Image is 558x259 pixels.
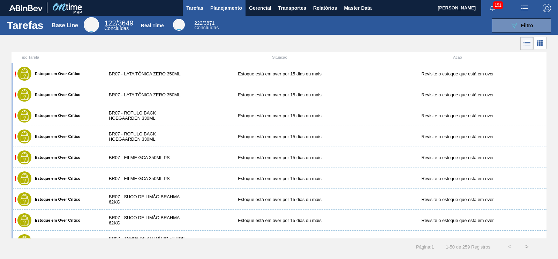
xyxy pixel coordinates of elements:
div: BR07 - ROTULO BACK HOEGAARDEN 330ML [102,131,191,142]
div: BR07 - SUCO DE LIMÃO BRAHMA 62KG [102,215,191,225]
h1: Tarefas [7,21,44,29]
div: BR07 - FILME GCA 350ML PS [102,176,191,181]
span: 1 - 50 de 259 Registros [444,244,490,250]
div: Visão em Lista [520,37,534,50]
img: userActions [520,4,529,12]
div: Revisite o estoque que está em over [369,134,546,139]
span: / 3649 [104,19,133,27]
label: Estoque em Over Crítico [31,113,81,118]
div: Revisite o estoque que está em over [369,176,546,181]
div: Revisite o estoque que está em over [369,218,546,223]
span: / 3871 [194,20,214,26]
div: Estoque está em over por 15 dias ou mais [191,218,369,223]
div: Estoque está em over por 15 dias ou mais [191,134,369,139]
div: Estoque está em over por 15 dias ou mais [191,197,369,202]
div: Revisite o estoque que está em over [369,155,546,160]
span: Master Data [344,4,371,12]
span: Relatórios [313,4,337,12]
span: 222 [194,20,202,26]
button: > [518,238,536,256]
button: < [501,238,518,256]
span: ! [14,133,17,141]
div: Tipo Tarefa [13,55,102,59]
div: Real Time [141,23,164,28]
div: BR07 - LATA TÔNICA ZERO 350ML [102,92,191,97]
div: Visão em Cards [534,37,546,50]
label: Estoque em Over Crítico [31,197,81,201]
span: ! [14,175,17,183]
span: Página : 1 [416,244,434,250]
div: Estoque está em over por 15 dias ou mais [191,92,369,97]
span: ! [14,238,17,245]
div: Base Line [104,20,133,31]
div: BR07 - LATA TÔNICA ZERO 350ML [102,71,191,76]
div: BR07 - TAMPA DE ALUMÍNIO VERDE BALL [102,236,191,246]
div: Real Time [194,21,219,30]
div: Revisite o estoque que está em over [369,113,546,118]
span: Transportes [278,4,306,12]
label: Estoque em Over Crítico [31,72,81,76]
span: Concluídas [104,25,129,31]
div: Estoque está em over por 15 dias ou mais [191,176,369,181]
span: ! [14,70,17,78]
div: Base Line [52,22,78,29]
div: Ação [369,55,546,59]
img: TNhmsLtSVTkK8tSr43FrP2fwEKptu5GPRR3wAAAABJRU5ErkJggg== [9,5,43,11]
label: Estoque em Over Crítico [31,176,81,180]
span: ! [14,196,17,203]
label: Estoque em Over Crítico [31,134,81,139]
div: Situação [191,55,369,59]
button: Notificações [481,3,504,13]
div: BR07 - SUCO DE LIMÃO BRAHMA 62KG [102,194,191,205]
div: Real Time [173,19,185,31]
span: Planejamento [210,4,242,12]
label: Estoque em Over Crítico [31,155,81,160]
div: Estoque está em over por 15 dias ou mais [191,155,369,160]
span: 122 [104,19,116,27]
div: Estoque está em over por 15 dias ou mais [191,71,369,76]
div: Revisite o estoque que está em over [369,197,546,202]
span: ! [14,217,17,224]
button: Filtro [492,18,551,32]
div: Base Line [84,17,99,32]
span: 151 [493,1,503,9]
span: ! [14,154,17,162]
div: BR07 - FILME GCA 350ML PS [102,155,191,160]
span: Tarefas [186,4,203,12]
div: Revisite o estoque que está em over [369,71,546,76]
label: Estoque em Over Crítico [31,92,81,97]
span: Gerencial [249,4,271,12]
div: Estoque está em over por 15 dias ou mais [191,113,369,118]
img: Logout [543,4,551,12]
span: ! [14,112,17,120]
span: ! [14,91,17,99]
div: Revisite o estoque que está em over [369,92,546,97]
div: BR07 - ROTULO BACK HOEGAARDEN 330ML [102,110,191,121]
span: Filtro [521,23,533,28]
span: Concluídas [194,25,219,30]
label: Estoque em Over Crítico [31,218,81,222]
